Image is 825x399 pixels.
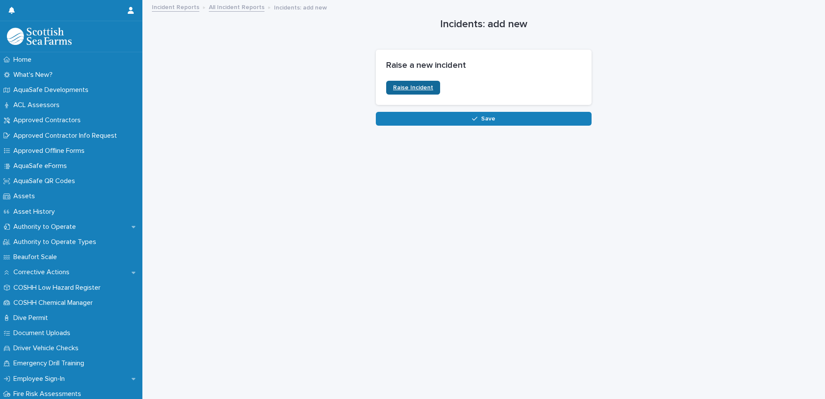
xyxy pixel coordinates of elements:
[10,116,88,124] p: Approved Contractors
[10,132,124,140] p: Approved Contractor Info Request
[10,390,88,398] p: Fire Risk Assessments
[386,81,440,95] a: Raise Incident
[10,329,77,337] p: Document Uploads
[10,284,107,292] p: COSHH Low Hazard Register
[274,2,327,12] p: Incidents: add new
[10,56,38,64] p: Home
[10,253,64,261] p: Beaufort Scale
[376,18,592,31] h1: Incidents: add new
[10,238,103,246] p: Authority to Operate Types
[10,101,66,109] p: ACL Assessors
[481,116,495,122] span: Save
[376,112,592,126] button: Save
[10,375,72,383] p: Employee Sign-In
[10,359,91,367] p: Emergency Drill Training
[10,177,82,185] p: AquaSafe QR Codes
[10,147,91,155] p: Approved Offline Forms
[10,299,100,307] p: COSHH Chemical Manager
[10,223,83,231] p: Authority to Operate
[386,60,581,70] h2: Raise a new incident
[10,71,60,79] p: What's New?
[10,314,55,322] p: Dive Permit
[152,2,199,12] a: Incident Reports
[10,208,62,216] p: Asset History
[209,2,265,12] a: All Incident Reports
[10,86,95,94] p: AquaSafe Developments
[10,344,85,352] p: Driver Vehicle Checks
[7,28,72,45] img: bPIBxiqnSb2ggTQWdOVV
[10,268,76,276] p: Corrective Actions
[10,162,74,170] p: AquaSafe eForms
[10,192,42,200] p: Assets
[393,85,433,91] span: Raise Incident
